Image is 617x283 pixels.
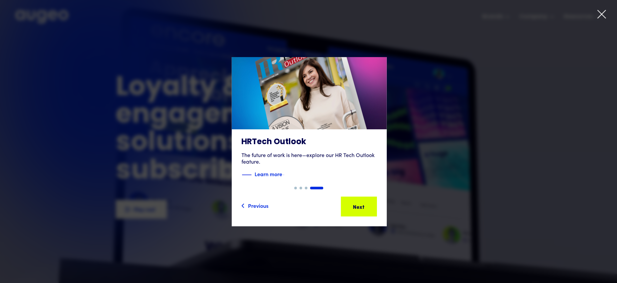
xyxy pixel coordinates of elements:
[231,57,386,187] a: HRTech OutlookThe future of work is here—explore our HR Tech Outlook feature.Blue decorative line...
[310,187,323,189] div: Show slide 4 of 4
[294,187,297,189] div: Show slide 1 of 4
[248,202,268,209] div: Previous
[305,187,307,189] div: Show slide 3 of 4
[299,187,302,189] div: Show slide 2 of 4
[241,137,377,147] h3: HRTech Outlook
[241,171,251,179] img: Blue decorative line
[255,170,282,177] strong: Learn more
[241,152,377,166] div: The future of work is here—explore our HR Tech Outlook feature.
[341,197,377,216] a: Next
[283,171,293,179] img: Blue text arrow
